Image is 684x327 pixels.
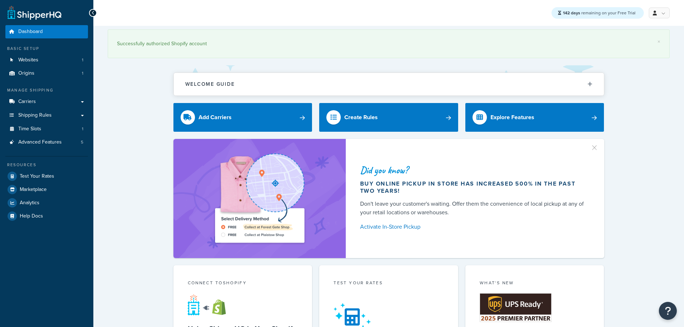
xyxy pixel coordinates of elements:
[82,57,83,63] span: 1
[20,187,47,193] span: Marketplace
[20,173,54,179] span: Test Your Rates
[334,280,444,288] div: Test your rates
[465,103,604,132] a: Explore Features
[659,302,677,320] button: Open Resource Center
[360,165,587,175] div: Did you know?
[5,170,88,183] a: Test Your Rates
[5,53,88,67] li: Websites
[18,99,36,105] span: Carriers
[5,183,88,196] a: Marketplace
[5,67,88,80] a: Origins1
[5,196,88,209] a: Analytics
[188,280,298,288] div: Connect to Shopify
[360,180,587,195] div: Buy online pickup in store has increased 500% in the past two years!
[81,139,83,145] span: 5
[174,73,604,95] button: Welcome Guide
[5,87,88,93] div: Manage Shipping
[195,150,325,247] img: ad-shirt-map-b0359fc47e01cab431d101c4b569394f6a03f54285957d908178d52f29eb9668.png
[18,139,62,145] span: Advanced Features
[360,222,587,232] a: Activate In-Store Pickup
[18,57,38,63] span: Websites
[5,122,88,136] li: Time Slots
[18,70,34,76] span: Origins
[18,29,43,35] span: Dashboard
[185,81,235,87] h2: Welcome Guide
[5,95,88,108] a: Carriers
[5,109,88,122] a: Shipping Rules
[5,136,88,149] li: Advanced Features
[82,126,83,132] span: 1
[344,112,378,122] div: Create Rules
[563,10,636,16] span: remaining on your Free Trial
[5,122,88,136] a: Time Slots1
[490,112,534,122] div: Explore Features
[117,39,660,49] div: Successfully authorized Shopify account
[18,112,52,118] span: Shipping Rules
[5,25,88,38] a: Dashboard
[360,200,587,217] div: Don't leave your customer's waiting. Offer them the convenience of local pickup at any of your re...
[20,213,43,219] span: Help Docs
[199,112,232,122] div: Add Carriers
[319,103,458,132] a: Create Rules
[18,126,41,132] span: Time Slots
[563,10,580,16] strong: 142 days
[5,210,88,223] a: Help Docs
[657,39,660,45] a: ×
[188,294,233,316] img: connect-shq-shopify-9b9a8c5a.svg
[5,67,88,80] li: Origins
[20,200,39,206] span: Analytics
[5,162,88,168] div: Resources
[5,136,88,149] a: Advanced Features5
[5,46,88,52] div: Basic Setup
[5,53,88,67] a: Websites1
[82,70,83,76] span: 1
[173,103,312,132] a: Add Carriers
[480,280,590,288] div: What's New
